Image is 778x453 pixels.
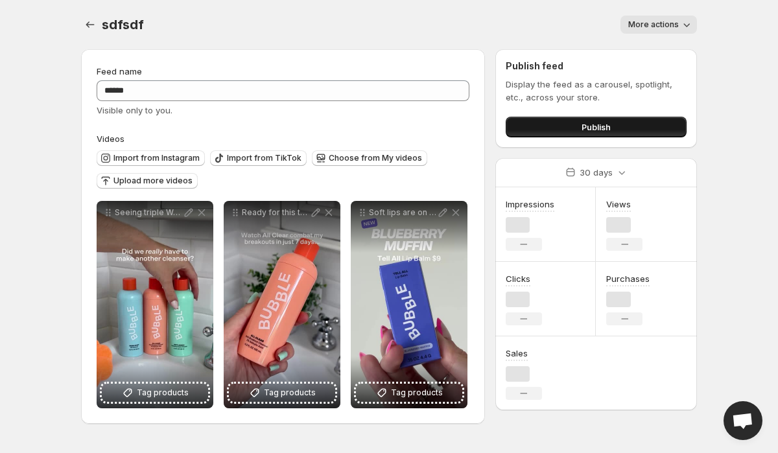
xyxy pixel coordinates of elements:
[97,66,142,76] span: Feed name
[97,173,198,189] button: Upload more videos
[391,386,443,399] span: Tag products
[210,150,307,166] button: Import from TikTok
[264,386,316,399] span: Tag products
[369,207,436,218] p: Soft lips are on the menu Introducing our brand new Tell All Flavors Pumpkin Spice Blueberry Muff...
[506,78,687,104] p: Display the feed as a carousel, spotlight, etc., across your store.
[606,272,650,285] h3: Purchases
[97,105,172,115] span: Visible only to you.
[102,17,144,32] span: sdfsdf
[506,198,554,211] h3: Impressions
[97,134,124,144] span: Videos
[628,19,679,30] span: More actions
[81,16,99,34] button: Settings
[351,201,467,408] div: Soft lips are on the menu Introducing our brand new Tell All Flavors Pumpkin Spice Blueberry Muff...
[113,153,200,163] span: Import from Instagram
[329,153,422,163] span: Choose from My videos
[724,401,762,440] div: Open chat
[506,272,530,285] h3: Clicks
[227,153,301,163] span: Import from TikTok
[606,198,631,211] h3: Views
[312,150,427,166] button: Choose from My videos
[97,201,213,408] div: Seeing triple We have three cleansers for you to choose from but which is best for you Lets break...
[582,121,611,134] span: Publish
[229,384,335,402] button: Tag products
[506,347,528,360] h3: Sales
[102,384,208,402] button: Tag products
[506,60,687,73] h2: Publish feed
[506,117,687,137] button: Publish
[620,16,697,34] button: More actions
[97,150,205,166] button: Import from Instagram
[356,384,462,402] button: Tag products
[115,207,182,218] p: Seeing triple We have three cleansers for you to choose from but which is best for you Lets break...
[242,207,309,218] p: Ready for this transformation All Clear was developed with dermatologists to help treat and preve...
[224,201,340,408] div: Ready for this transformation All Clear was developed with dermatologists to help treat and preve...
[580,166,613,179] p: 30 days
[113,176,193,186] span: Upload more videos
[137,386,189,399] span: Tag products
